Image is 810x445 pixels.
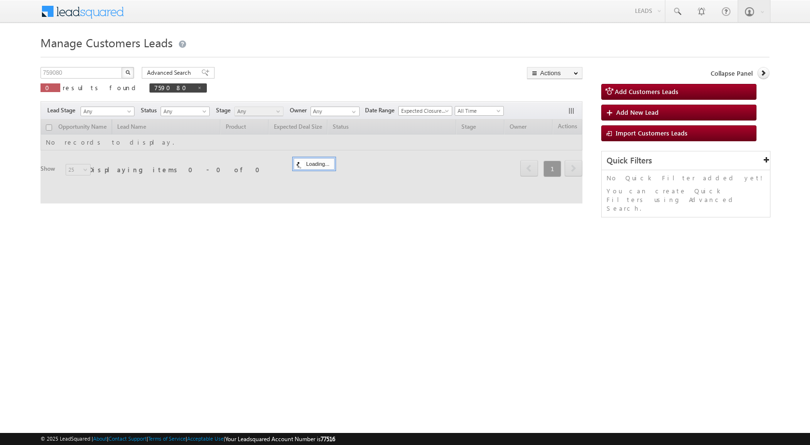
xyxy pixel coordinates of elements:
[616,129,688,137] span: Import Customers Leads
[81,107,131,116] span: Any
[455,107,501,115] span: All Time
[615,87,678,95] span: Add Customers Leads
[40,35,173,50] span: Manage Customers Leads
[399,107,449,115] span: Expected Closure Date
[607,187,765,213] p: You can create Quick Filters using Advanced Search.
[602,151,770,170] div: Quick Filters
[234,107,283,116] a: Any
[47,106,79,115] span: Lead Stage
[154,83,192,92] span: 759080
[294,158,335,170] div: Loading...
[161,107,210,116] a: Any
[141,106,161,115] span: Status
[161,107,207,116] span: Any
[81,107,135,116] a: Any
[108,435,147,442] a: Contact Support
[45,83,55,92] span: 0
[187,435,224,442] a: Acceptable Use
[616,108,659,116] span: Add New Lead
[310,107,360,116] input: Type to Search
[711,69,753,78] span: Collapse Panel
[125,70,130,75] img: Search
[235,107,281,116] span: Any
[398,106,452,116] a: Expected Closure Date
[365,106,398,115] span: Date Range
[216,106,234,115] span: Stage
[290,106,310,115] span: Owner
[527,67,582,79] button: Actions
[321,435,335,443] span: 77516
[63,83,139,92] span: results found
[148,435,186,442] a: Terms of Service
[93,435,107,442] a: About
[40,434,335,444] span: © 2025 LeadSquared | | | | |
[225,435,335,443] span: Your Leadsquared Account Number is
[147,68,194,77] span: Advanced Search
[455,106,504,116] a: All Time
[347,107,359,117] a: Show All Items
[607,174,765,182] p: No Quick Filter added yet!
